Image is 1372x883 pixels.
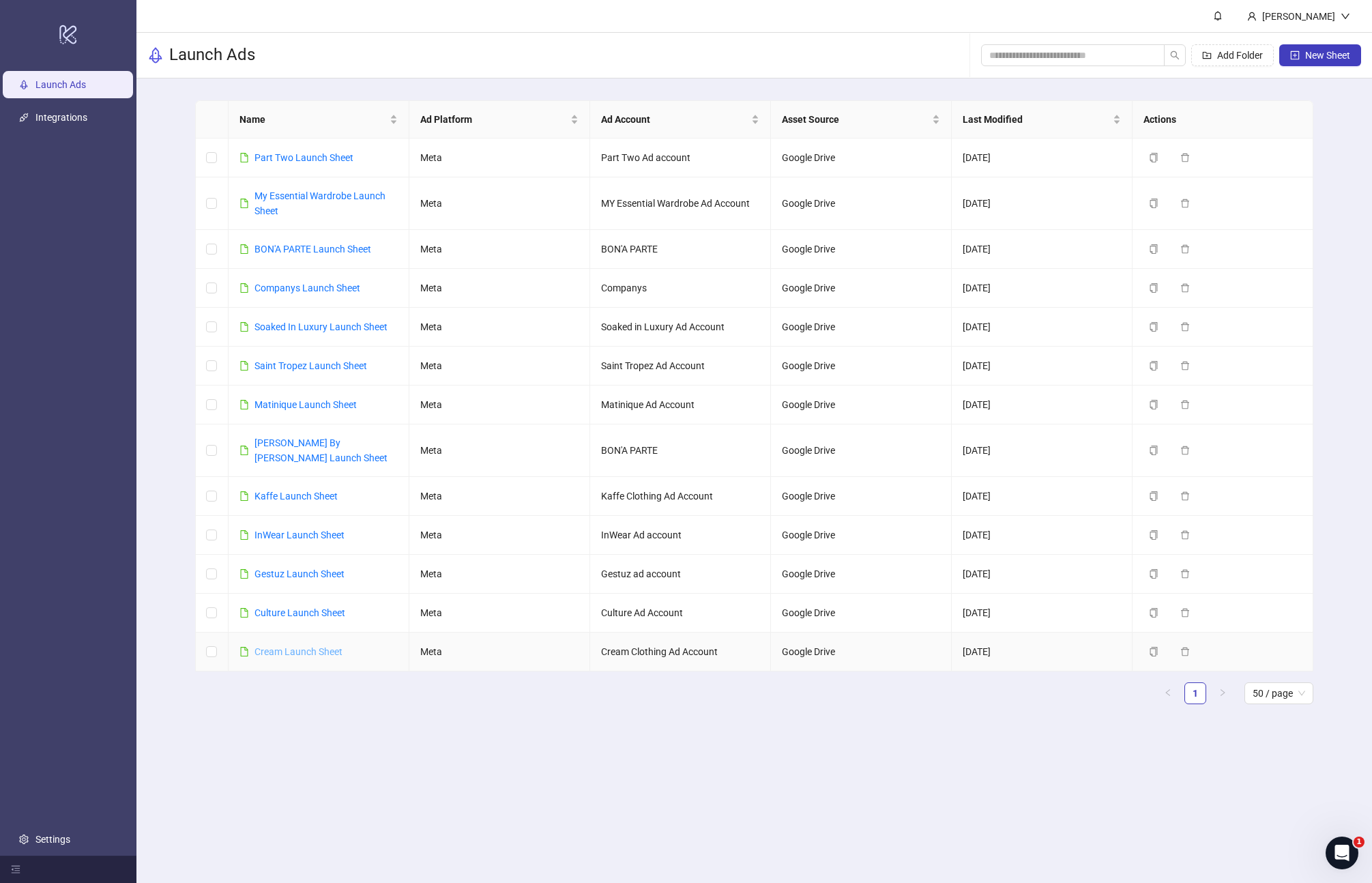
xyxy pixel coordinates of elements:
span: file [239,244,249,254]
iframe: Intercom live chat [1326,837,1358,869]
span: delete [1180,569,1190,579]
td: Meta [409,424,590,477]
span: copy [1149,569,1158,579]
td: Matinique Ad Account [590,386,771,424]
td: Google Drive [771,516,952,555]
a: Integrations [35,112,87,123]
button: New Sheet [1279,44,1361,66]
td: Companys [590,269,771,308]
td: Meta [409,139,590,177]
td: Meta [409,230,590,269]
span: file [239,569,249,579]
td: Google Drive [771,230,952,269]
td: Google Drive [771,594,952,633]
span: delete [1180,400,1190,409]
span: user [1247,12,1257,21]
span: copy [1149,153,1158,162]
span: copy [1149,446,1158,455]
span: delete [1180,322,1190,332]
td: BON'A PARTE [590,424,771,477]
td: Kaffe Clothing Ad Account [590,477,771,516]
a: Gestuz Launch Sheet [254,568,345,579]
td: Google Drive [771,386,952,424]
span: right [1218,689,1227,697]
td: Google Drive [771,477,952,516]
th: Last Modified [952,101,1133,139]
td: Google Drive [771,269,952,308]
td: [DATE] [952,308,1133,347]
td: [DATE] [952,269,1133,308]
a: My Essential Wardrobe Launch Sheet [254,190,385,216]
button: left [1157,682,1179,704]
td: Google Drive [771,555,952,594]
td: Google Drive [771,633,952,671]
span: Last Modified [963,112,1110,127]
span: copy [1149,608,1158,618]
a: Companys Launch Sheet [254,283,360,293]
div: [PERSON_NAME] [1257,9,1341,24]
th: Ad Account [590,101,771,139]
td: [DATE] [952,230,1133,269]
td: Culture Ad Account [590,594,771,633]
span: file [239,199,249,208]
td: Meta [409,594,590,633]
li: 1 [1184,682,1206,704]
span: Asset Source [782,112,929,127]
span: copy [1149,647,1158,656]
span: bell [1213,11,1223,20]
span: Ad Account [601,112,748,127]
a: InWear Launch Sheet [254,530,345,540]
span: 1 [1354,837,1364,848]
td: MY Essential Wardrobe Ad Account [590,177,771,230]
td: Google Drive [771,139,952,177]
span: delete [1180,608,1190,618]
span: left [1164,689,1172,697]
h3: Launch Ads [169,44,255,66]
span: copy [1149,283,1158,293]
td: [DATE] [952,594,1133,633]
th: Name [229,101,409,139]
button: Add Folder [1191,44,1274,66]
td: Meta [409,347,590,386]
span: delete [1180,153,1190,162]
span: copy [1149,400,1158,409]
td: [DATE] [952,347,1133,386]
a: Matinique Launch Sheet [254,399,357,410]
span: folder-add [1202,50,1212,60]
span: down [1341,12,1350,21]
span: copy [1149,530,1158,540]
span: file [239,530,249,540]
a: Part Two Launch Sheet [254,152,353,163]
span: New Sheet [1305,50,1350,61]
span: delete [1180,361,1190,371]
td: Meta [409,308,590,347]
td: Meta [409,633,590,671]
span: delete [1180,446,1190,455]
th: Actions [1133,101,1313,139]
td: Cream Clothing Ad Account [590,633,771,671]
button: right [1212,682,1234,704]
span: delete [1180,530,1190,540]
a: Cream Launch Sheet [254,646,342,657]
a: Launch Ads [35,79,86,90]
td: Saint Tropez Ad Account [590,347,771,386]
a: 1 [1185,683,1206,704]
a: Culture Launch Sheet [254,607,345,618]
span: file [239,446,249,455]
td: Meta [409,555,590,594]
td: Meta [409,177,590,230]
span: copy [1149,199,1158,208]
td: Meta [409,386,590,424]
a: Saint Tropez Launch Sheet [254,360,367,371]
span: copy [1149,361,1158,371]
td: [DATE] [952,139,1133,177]
span: copy [1149,244,1158,254]
span: delete [1180,647,1190,656]
td: Part Two Ad account [590,139,771,177]
th: Ad Platform [409,101,590,139]
span: menu-fold [11,865,20,874]
a: BON'A PARTE Launch Sheet [254,244,371,255]
a: Settings [35,834,70,845]
span: file [239,400,249,409]
td: Soaked in Luxury Ad Account [590,308,771,347]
